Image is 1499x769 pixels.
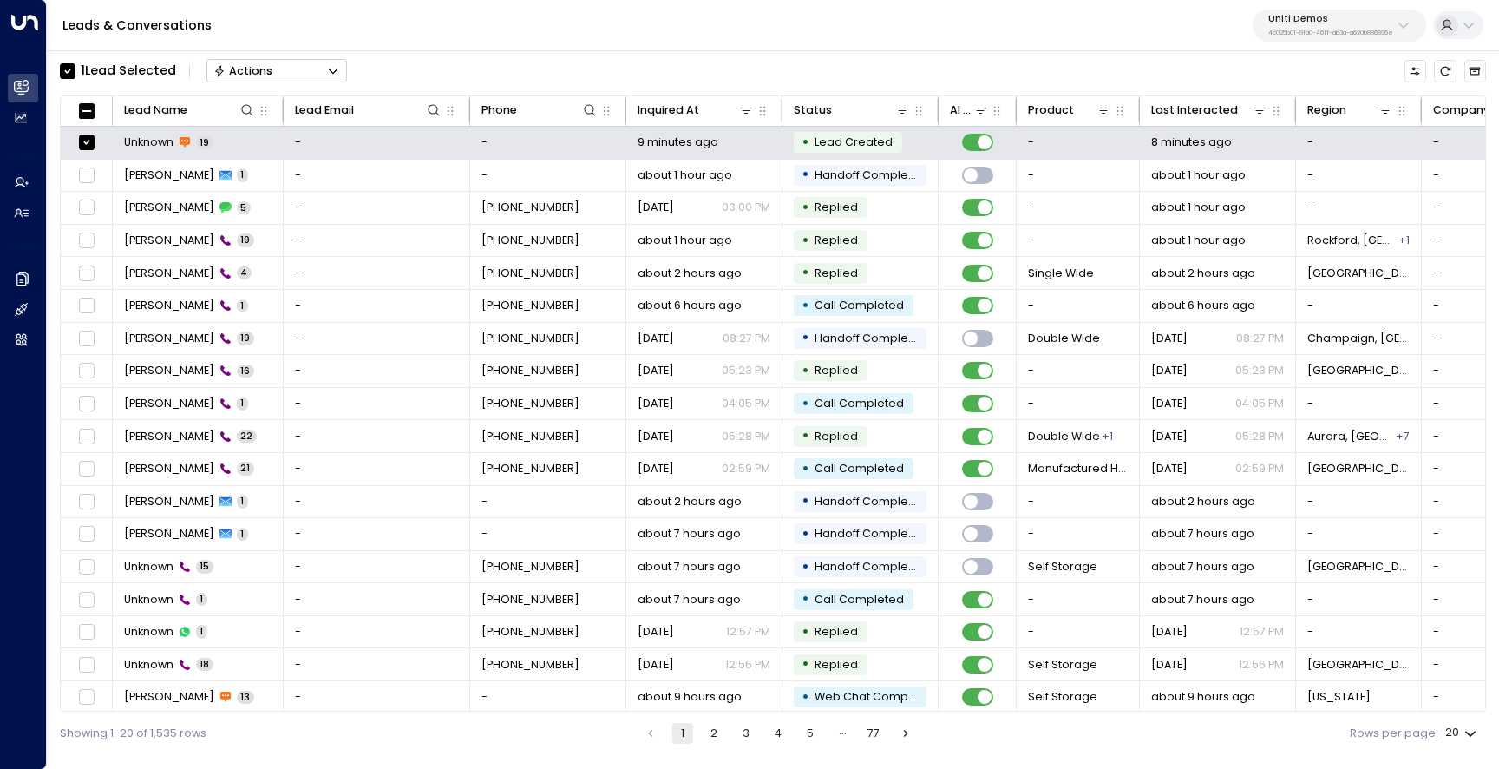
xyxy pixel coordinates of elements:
td: - [470,518,626,550]
span: Refresh [1434,60,1456,82]
p: 12:57 PM [1240,624,1284,640]
span: +447930150359 [481,657,579,673]
p: 12:56 PM [725,657,770,673]
div: • [802,292,809,319]
span: +12039277283 [481,429,579,444]
span: Mike [124,298,214,313]
p: 05:23 PM [1235,363,1284,378]
span: about 7 hours ago [1151,592,1254,608]
td: - [1296,518,1422,550]
span: Web Chat Completed [815,689,938,704]
span: about 6 hours ago [1151,298,1255,313]
td: - [1296,583,1422,615]
div: Lead Name [124,101,257,120]
p: 04:05 PM [722,396,770,411]
div: Region [1307,101,1395,120]
span: Mike [124,200,214,215]
div: • [802,161,809,188]
td: - [1017,290,1140,322]
span: Handoff Completed [815,331,927,345]
td: - [1017,127,1140,159]
p: 08:27 PM [723,331,770,346]
p: Uniti Demos [1268,14,1393,24]
span: Unknown [124,657,173,673]
div: Bloomington, IL,Champaign, IL,Decatur, IL,Naperville, IL,Peoria, IL,Rockford, IL,Springfield, IL [1396,429,1410,444]
td: - [1017,225,1140,257]
div: Lead Email [295,101,443,120]
td: - [470,681,626,713]
span: +12039277283 [481,363,579,378]
td: - [284,486,470,518]
span: Self Storage [1028,559,1097,575]
nav: pagination navigation [639,723,917,744]
span: +447930150359 [481,624,579,640]
span: Handoff Completed [815,168,927,182]
td: - [284,681,470,713]
span: Replied [815,657,858,672]
span: Aug 05, 2025 [1151,657,1188,673]
span: about 1 hour ago [638,168,732,183]
button: Actions [206,59,347,82]
div: Product [1028,101,1074,120]
td: - [1296,192,1422,224]
div: • [802,358,809,384]
td: - [470,160,626,192]
span: Northampton [1307,559,1411,575]
span: 19 [196,136,213,149]
div: • [802,456,809,483]
p: 12:57 PM [726,624,770,640]
div: Region [1307,101,1346,120]
span: about 7 hours ago [638,526,741,542]
label: Rows per page: [1350,726,1438,742]
span: 1 [237,397,248,410]
span: Toggle select row [76,524,96,544]
td: - [284,290,470,322]
span: Single Wide [1028,266,1094,281]
div: • [802,325,809,352]
span: about 2 hours ago [1151,494,1255,509]
span: Toggle select row [76,133,96,153]
span: about 7 hours ago [1151,559,1254,575]
span: Jun 26, 2025 [638,200,674,215]
td: - [284,518,470,550]
span: +12039277283 [481,233,579,248]
span: +12039277283 [481,266,579,281]
span: about 1 hour ago [1151,168,1246,183]
td: - [1017,388,1140,420]
span: 9 minutes ago [638,135,718,150]
div: … [832,723,853,744]
td: - [284,420,470,452]
span: Handoff Completed [815,526,927,541]
span: Aug 04, 2025 [638,331,674,346]
span: 1 [237,299,248,312]
span: +12039277283 [481,298,579,313]
p: 02:59 PM [722,461,770,477]
td: - [284,355,470,387]
span: Tyler, TX [1307,461,1411,477]
td: - [1296,388,1422,420]
div: Lead Name [124,101,187,120]
span: Mike [124,396,214,411]
span: about 2 hours ago [638,266,742,281]
button: Go to page 4 [768,723,789,744]
span: Toggle select all [76,101,96,121]
span: John Doe [124,526,214,542]
span: Toggle select row [76,557,96,577]
td: - [1017,160,1140,192]
span: Aug 04, 2025 [1151,396,1188,411]
span: Aug 04, 2025 [1151,363,1188,378]
span: Northampton [1307,657,1411,673]
span: Rockford, IL [1307,233,1398,248]
span: about 2 hours ago [1151,266,1255,281]
span: Jun 26, 2025 [638,461,674,477]
div: Status [794,101,912,120]
span: Champaign, IL [1307,331,1411,346]
span: Mike [124,494,214,509]
td: - [284,127,470,159]
td: - [1017,583,1140,615]
div: Button group with a nested menu [206,59,347,82]
div: 1 Lead Selected [81,62,176,80]
span: +447940374054 [481,559,579,575]
span: +447930150359 [481,592,579,608]
span: Mike [124,331,214,346]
